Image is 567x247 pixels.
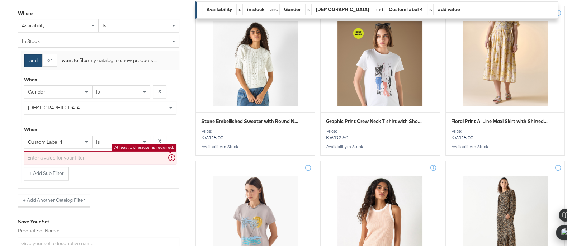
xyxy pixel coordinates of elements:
div: is [237,5,242,11]
span: in stock [22,37,40,43]
div: Availability [202,3,236,14]
div: Where [18,9,33,15]
div: [DEMOGRAPHIC_DATA] [312,3,373,13]
div: is [306,5,311,11]
button: + Add Another Catalog Filter [18,193,90,205]
button: X [153,134,166,147]
span: Stone Embellished Sweater with Round Neck and Short Sleeves [201,117,298,123]
div: When [24,125,37,132]
button: + Add Sub Filter [24,166,69,179]
input: Enter a value for your filter [24,150,176,163]
div: Custom label 4 [384,3,427,14]
label: Product Set Name: [18,226,179,233]
button: or [42,52,57,65]
div: When [24,75,37,82]
div: add value [434,3,464,13]
span: Graphic Print Crew Neck T-shirt with Short Sleeves [326,117,423,123]
strong: I want to filter [59,56,89,62]
div: Save Your Set [18,217,179,224]
span: in stock [348,142,363,148]
div: in stock [243,3,269,13]
span: Floral Print A-Line Maxi Skirt with Shirred Waistband [451,117,548,123]
span: is [96,137,100,144]
strong: X [158,87,161,94]
p: KWD2.50 [326,127,434,139]
div: Price: [201,127,309,132]
li: At least 1 character is required. [114,143,174,149]
button: X [153,84,166,97]
div: Gender [280,3,305,14]
button: and [24,53,43,66]
span: is [96,87,100,94]
span: custom label 4 [28,137,62,144]
div: and [270,2,374,14]
span: in stock [473,142,488,148]
div: and [375,2,465,14]
p: KWD8.00 [201,127,309,139]
span: [DEMOGRAPHIC_DATA] [28,103,81,109]
strong: X [158,137,161,143]
p: KWD8.00 [451,127,559,139]
span: in stock [223,142,238,148]
div: Availability : [201,143,309,148]
span: is [103,21,107,27]
div: my catalog to show products ... [57,56,157,62]
div: Price: [326,127,434,132]
div: Price: [451,127,559,132]
div: Availability : [451,143,559,148]
span: availability [22,21,45,27]
div: Availability : [326,143,434,148]
div: is [427,5,433,11]
span: gender [28,87,45,94]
